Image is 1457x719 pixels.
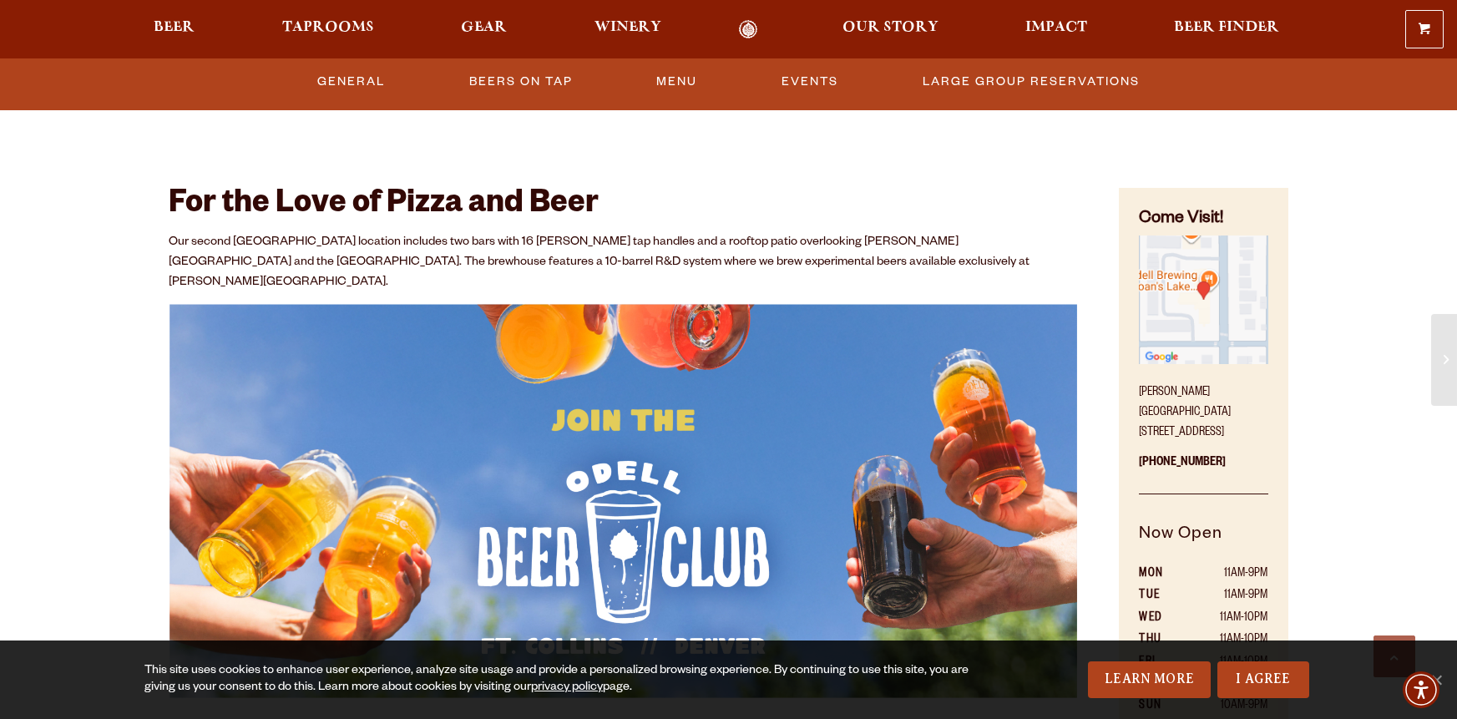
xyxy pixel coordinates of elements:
a: Events [775,63,845,101]
img: Odell Beer Club [169,304,1078,698]
a: privacy policy [531,681,603,695]
div: Accessibility Menu [1403,671,1439,708]
td: 11AM-10PM [1183,608,1268,630]
th: TUE [1139,585,1183,607]
a: Taprooms [271,20,385,38]
a: Menu [650,63,704,101]
img: Small thumbnail of location on map [1139,235,1267,364]
h5: Now Open [1139,522,1267,564]
span: Our Story [842,21,938,34]
span: Beer Finder [1174,21,1279,34]
a: Beer Finder [1163,20,1290,38]
span: Beer [154,21,195,34]
span: Gear [461,21,507,34]
a: Our Story [832,20,949,38]
p: [PERSON_NAME][GEOGRAPHIC_DATA] [STREET_ADDRESS] [1139,373,1267,443]
p: Our second [GEOGRAPHIC_DATA] location includes two bars with 16 [PERSON_NAME] tap handles and a r... [169,233,1078,293]
a: Gear [450,20,518,38]
a: Impact [1014,20,1098,38]
td: 11AM-9PM [1183,585,1268,607]
a: Learn More [1088,661,1211,698]
td: 11AM-9PM [1183,564,1268,585]
a: Winery [584,20,672,38]
a: Odell Home [717,20,780,38]
h2: For the Love of Pizza and Beer [169,188,1078,225]
a: General [311,63,392,101]
p: [PHONE_NUMBER] [1139,443,1267,494]
h4: Come Visit! [1139,208,1267,232]
span: Taprooms [282,21,374,34]
span: Impact [1025,21,1087,34]
th: WED [1139,608,1183,630]
a: Large Group Reservations [916,63,1146,101]
a: Beers On Tap [463,63,579,101]
a: I Agree [1217,661,1309,698]
span: Winery [594,21,661,34]
th: MON [1139,564,1183,585]
div: This site uses cookies to enhance user experience, analyze site usage and provide a personalized ... [144,663,969,696]
a: Scroll to top [1374,635,1415,677]
td: 11AM-10PM [1183,630,1268,651]
a: Find on Google Maps (opens in a new window) [1139,356,1267,369]
a: Beer [144,20,206,38]
th: THU [1139,630,1183,651]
